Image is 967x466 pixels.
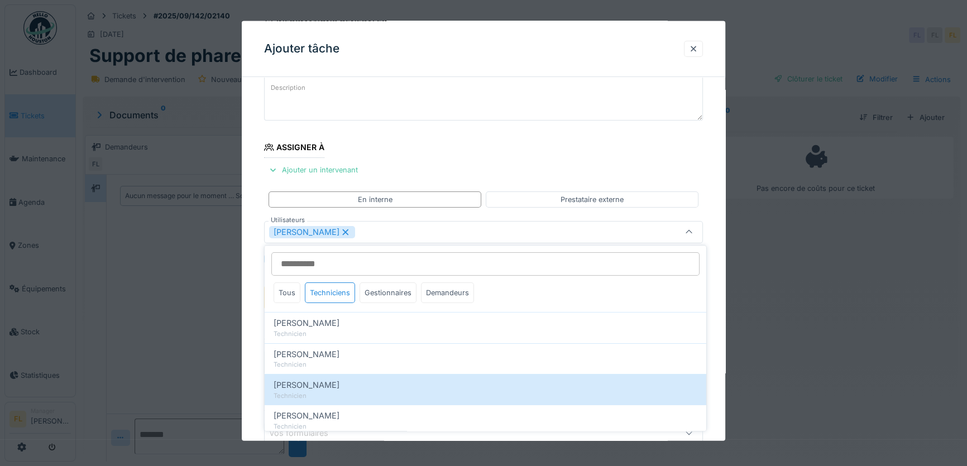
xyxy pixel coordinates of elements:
label: Utilisateurs [269,215,307,224]
span: [PERSON_NAME] [274,410,339,422]
div: Tous [274,282,300,303]
div: Technicien [274,391,697,401]
span: [PERSON_NAME] [274,317,339,329]
div: En interne [358,194,392,204]
div: Technicien [274,329,697,339]
div: [PERSON_NAME] [269,225,355,238]
div: Technicien [274,422,697,431]
span: [PERSON_NAME] [274,348,339,361]
div: Demandeurs [421,282,474,303]
h3: Ajouter tâche [264,42,339,56]
div: Technicien [274,360,697,369]
div: Techniciens [305,282,355,303]
div: Prestataire externe [561,194,624,204]
div: Gestionnaires [360,282,417,303]
div: Ajouter un intervenant [264,162,362,177]
label: Description [269,81,308,95]
div: Assigner à [264,139,324,158]
div: Vos formulaires [269,427,344,439]
span: [PERSON_NAME] [274,379,339,391]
